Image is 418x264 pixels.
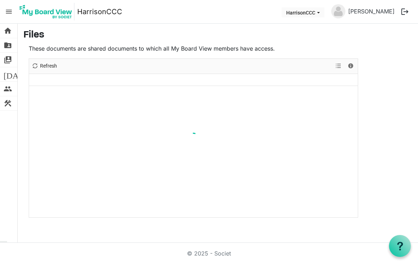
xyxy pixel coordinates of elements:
button: logout [397,4,412,19]
a: © 2025 - Societ [187,250,231,257]
h3: Files [23,29,412,41]
span: switch_account [4,53,12,67]
img: My Board View Logo [17,3,74,21]
span: home [4,24,12,38]
span: people [4,82,12,96]
span: [DATE] [4,67,31,81]
button: HarrisonCCC dropdownbutton [282,7,324,17]
p: These documents are shared documents to which all My Board View members have access. [29,44,358,53]
a: [PERSON_NAME] [345,4,397,18]
img: no-profile-picture.svg [331,4,345,18]
span: menu [2,5,16,18]
a: My Board View Logo [17,3,77,21]
a: HarrisonCCC [77,5,122,19]
span: construction [4,96,12,110]
span: folder_shared [4,38,12,52]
